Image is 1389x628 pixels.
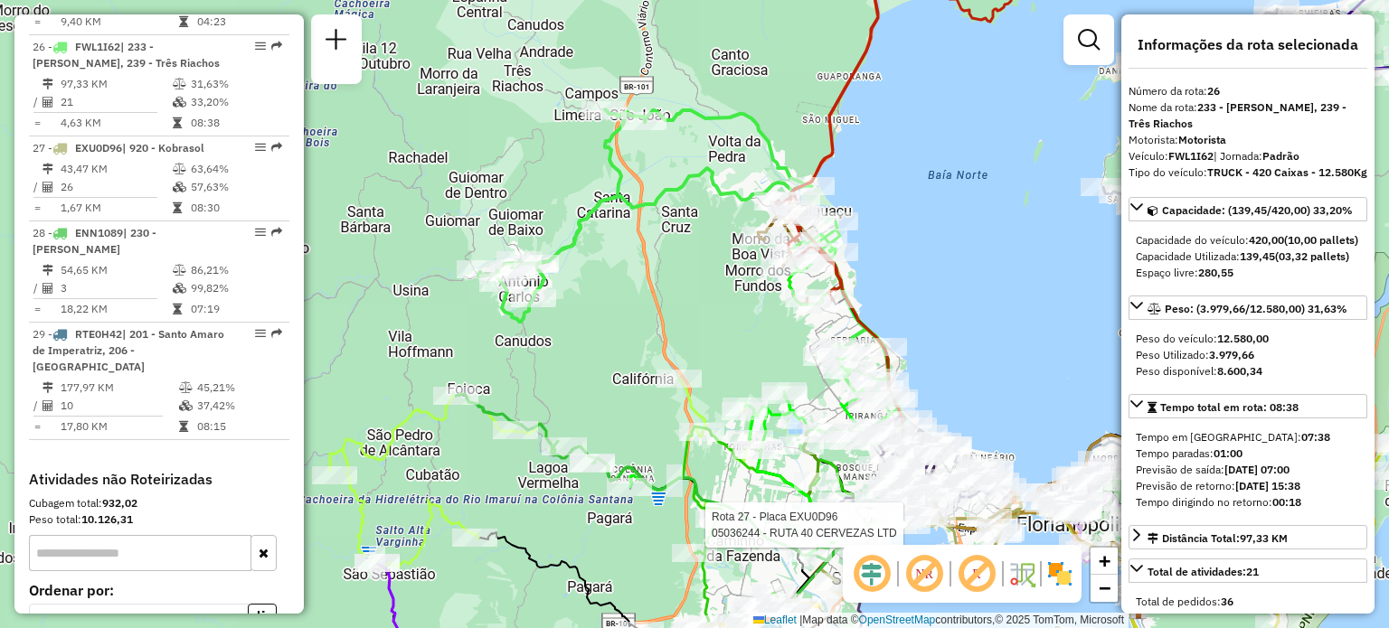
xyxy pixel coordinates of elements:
[190,114,281,132] td: 08:38
[255,328,266,339] em: Opções
[33,178,42,196] td: /
[1214,446,1243,460] strong: 01:00
[33,300,42,318] td: =
[190,75,281,93] td: 31,63%
[43,283,53,294] i: Total de Atividades
[1129,36,1367,53] h4: Informações da rota selecionada
[33,13,42,31] td: =
[173,164,186,174] i: % de utilização do peso
[190,178,281,196] td: 57,63%
[1129,99,1367,132] div: Nome da rota:
[1129,323,1367,387] div: Peso: (3.979,66/12.580,00) 31,63%
[1162,203,1353,217] span: Capacidade: (139,45/420,00) 33,20%
[1136,347,1360,363] div: Peso Utilizado:
[1129,100,1346,130] strong: 233 - [PERSON_NAME], 239 - Três Riachos
[271,328,282,339] em: Rota exportada
[190,93,281,111] td: 33,20%
[1207,165,1367,179] strong: TRUCK - 420 Caixas - 12.580Kg
[1136,332,1269,345] span: Peso do veículo:
[173,304,182,314] i: Tempo total em rota
[190,199,281,217] td: 08:30
[190,261,281,279] td: 86,21%
[60,160,172,178] td: 43,47 KM
[179,16,188,27] i: Tempo total em rota
[60,93,172,111] td: 21
[122,141,204,155] span: | 920 - Kobrasol
[255,41,266,52] em: Opções
[60,199,172,217] td: 1,67 KM
[1301,430,1330,444] strong: 07:38
[179,400,193,411] i: % de utilização da cubagem
[753,614,797,626] a: Leaflet
[1217,364,1262,378] strong: 8.600,34
[1224,463,1290,476] strong: [DATE] 07:00
[102,496,137,510] strong: 932,02
[43,265,53,276] i: Distância Total
[1284,233,1358,247] strong: (10,00 pallets)
[81,512,133,526] strong: 10.126,31
[60,13,178,31] td: 9,40 KM
[1129,197,1367,221] a: Capacidade: (139,45/420,00) 33,20%
[1136,478,1360,494] div: Previsão de retorno:
[1007,559,1036,588] img: Fluxo de ruas
[1091,575,1118,602] a: Zoom out
[60,261,172,279] td: 54,65 KM
[60,279,172,297] td: 3
[1129,148,1367,164] div: Veículo:
[196,397,282,415] td: 37,42%
[1214,149,1299,163] span: | Jornada:
[1099,549,1110,572] span: +
[60,178,172,196] td: 26
[1129,525,1367,549] a: Distância Total:97,33 KM
[75,327,122,341] span: RTE0H42
[190,279,281,297] td: 99,82%
[1246,565,1259,578] strong: 21
[33,226,156,256] span: | 230 - [PERSON_NAME]
[1127,596,1150,620] img: FAD - Pirajubae
[190,160,281,178] td: 63,64%
[43,97,53,108] i: Total de Atividades
[43,182,53,192] i: Total de Atividades
[60,114,172,132] td: 4,63 KM
[1136,462,1360,478] div: Previsão de saída:
[196,417,282,436] td: 08:15
[1198,266,1233,279] strong: 280,55
[60,417,178,436] td: 17,80 KM
[749,613,1129,628] div: Map data © contributors,© 2025 TomTom, Microsoft
[255,227,266,238] em: Opções
[1272,495,1301,509] strong: 00:18
[1235,479,1300,492] strong: [DATE] 15:38
[29,511,289,528] div: Peso total:
[173,79,186,89] i: % de utilização do peso
[1148,565,1259,578] span: Total de atividades:
[75,40,120,53] span: FWL1I62
[179,382,193,393] i: % de utilização do peso
[75,141,122,155] span: EXU0D96
[33,417,42,436] td: =
[33,327,224,373] span: | 201 - Santo Amaro de Imperatriz, 206 - [GEOGRAPHIC_DATA]
[1136,494,1360,511] div: Tempo dirigindo no retorno:
[1136,594,1360,610] div: Total de pedidos:
[60,75,172,93] td: 97,33 KM
[1136,232,1360,248] div: Capacidade do veículo:
[1165,302,1347,315] span: Peso: (3.979,66/12.580,00) 31,63%
[43,79,53,89] i: Distância Total
[271,227,282,238] em: Rota exportada
[33,279,42,297] td: /
[1262,149,1299,163] strong: Padrão
[173,202,182,213] i: Tempo total em rota
[173,283,186,294] i: % de utilização da cubagem
[1129,164,1367,181] div: Tipo do veículo:
[1217,332,1269,345] strong: 12.580,00
[799,614,802,626] span: |
[255,142,266,153] em: Opções
[1207,84,1220,98] strong: 26
[173,97,186,108] i: % de utilização da cubagem
[1221,595,1233,608] strong: 36
[1099,576,1110,599] span: −
[29,495,289,511] div: Cubagem total:
[1071,22,1107,58] a: Exibir filtros
[33,40,220,70] span: 26 -
[1148,530,1288,547] div: Distância Total:
[271,142,282,153] em: Rota exportada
